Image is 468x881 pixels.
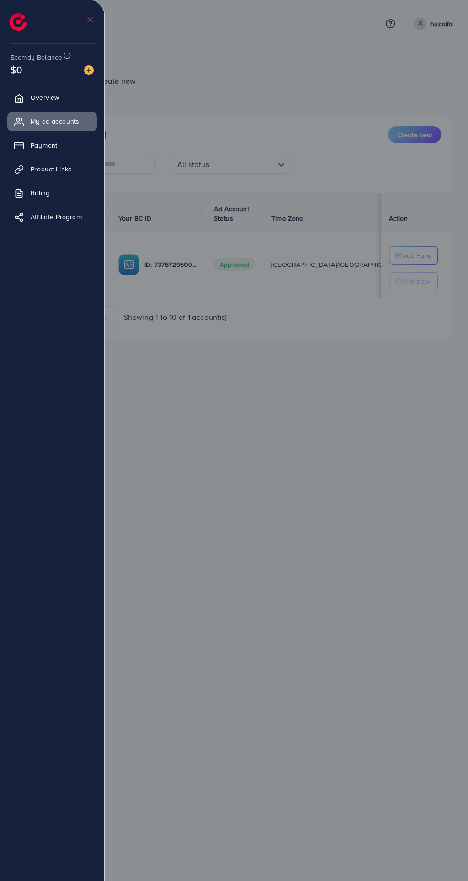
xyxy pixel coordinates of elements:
[7,159,97,179] a: Product Links
[84,65,94,75] img: image
[7,207,97,226] a: Affiliate Program
[7,112,97,131] a: My ad accounts
[31,164,72,174] span: Product Links
[31,93,59,102] span: Overview
[31,188,50,198] span: Billing
[11,53,62,62] span: Ecomdy Balance
[7,183,97,202] a: Billing
[31,140,57,150] span: Payment
[7,136,97,155] a: Payment
[31,212,82,222] span: Affiliate Program
[10,13,27,31] img: logo
[427,838,461,874] iframe: Chat
[31,117,79,126] span: My ad accounts
[7,88,97,107] a: Overview
[11,63,22,76] span: $0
